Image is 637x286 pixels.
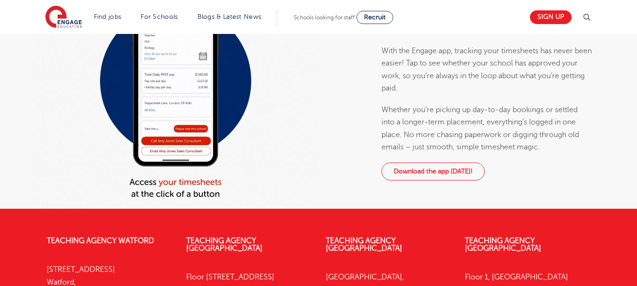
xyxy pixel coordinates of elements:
[186,237,263,253] a: Teaching Agency [GEOGRAPHIC_DATA]
[364,14,386,21] span: Recruit
[94,13,122,20] a: Find jobs
[381,163,485,180] a: Download the app [DATE]!
[381,47,592,92] span: With the Engage app, tracking your timesheets has never been easier! Tap to see whether your scho...
[294,14,355,21] span: Schools looking for staff
[47,237,154,245] a: Teaching Agency Watford
[326,237,402,253] a: Teaching Agency [GEOGRAPHIC_DATA]
[45,6,82,29] img: Engage Education
[381,106,579,151] span: Whether you’re picking up day-to-day bookings or settled into a longer-term placement, everything...
[198,13,262,20] a: Blogs & Latest News
[141,13,178,20] a: For Schools
[530,10,571,24] a: Sign up
[356,11,393,24] a: Recruit
[465,237,541,253] a: Teaching Agency [GEOGRAPHIC_DATA]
